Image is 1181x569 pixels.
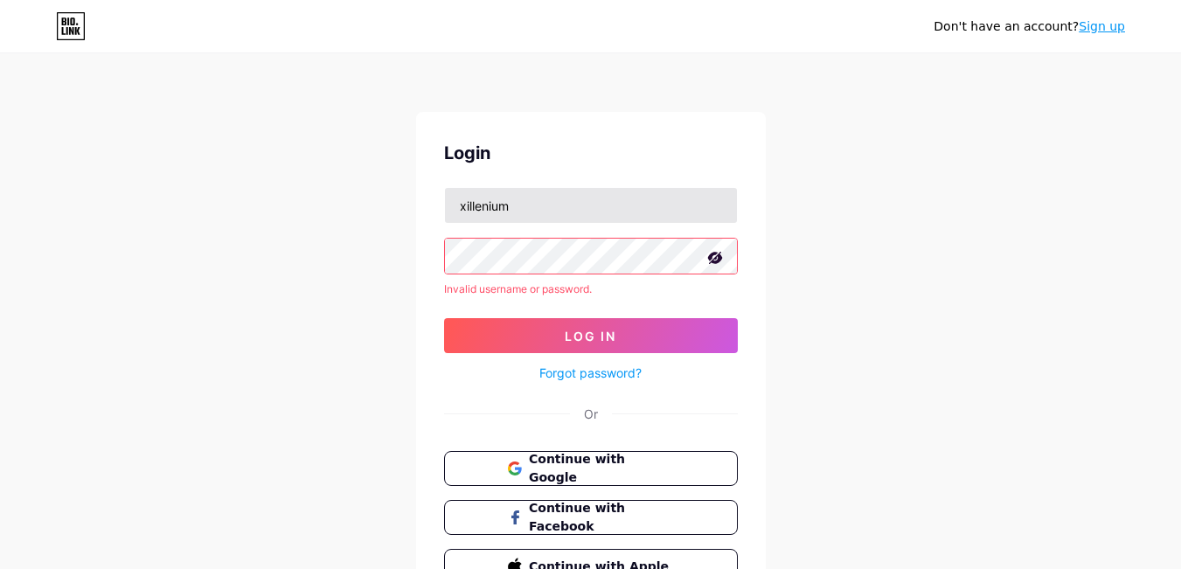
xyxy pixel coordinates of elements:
[444,451,738,486] button: Continue with Google
[1079,19,1125,33] a: Sign up
[584,405,598,423] div: Or
[565,329,616,343] span: Log In
[445,188,737,223] input: Username
[444,500,738,535] button: Continue with Facebook
[529,450,673,487] span: Continue with Google
[444,140,738,166] div: Login
[934,17,1125,36] div: Don't have an account?
[444,281,738,297] div: Invalid username or password.
[539,364,642,382] a: Forgot password?
[444,318,738,353] button: Log In
[529,499,673,536] span: Continue with Facebook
